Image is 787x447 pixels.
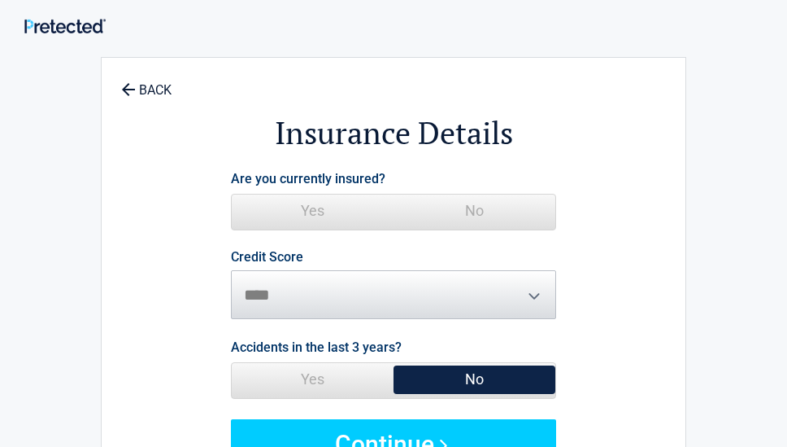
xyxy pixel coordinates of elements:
label: Credit Score [231,251,303,264]
label: Are you currently insured? [231,168,385,190]
a: BACK [118,68,175,97]
h2: Insurance Details [110,112,677,154]
label: Accidents in the last 3 years? [231,336,402,358]
span: No [393,363,555,396]
span: Yes [232,363,393,396]
img: Main Logo [24,19,106,33]
span: No [393,195,555,227]
span: Yes [232,195,393,227]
